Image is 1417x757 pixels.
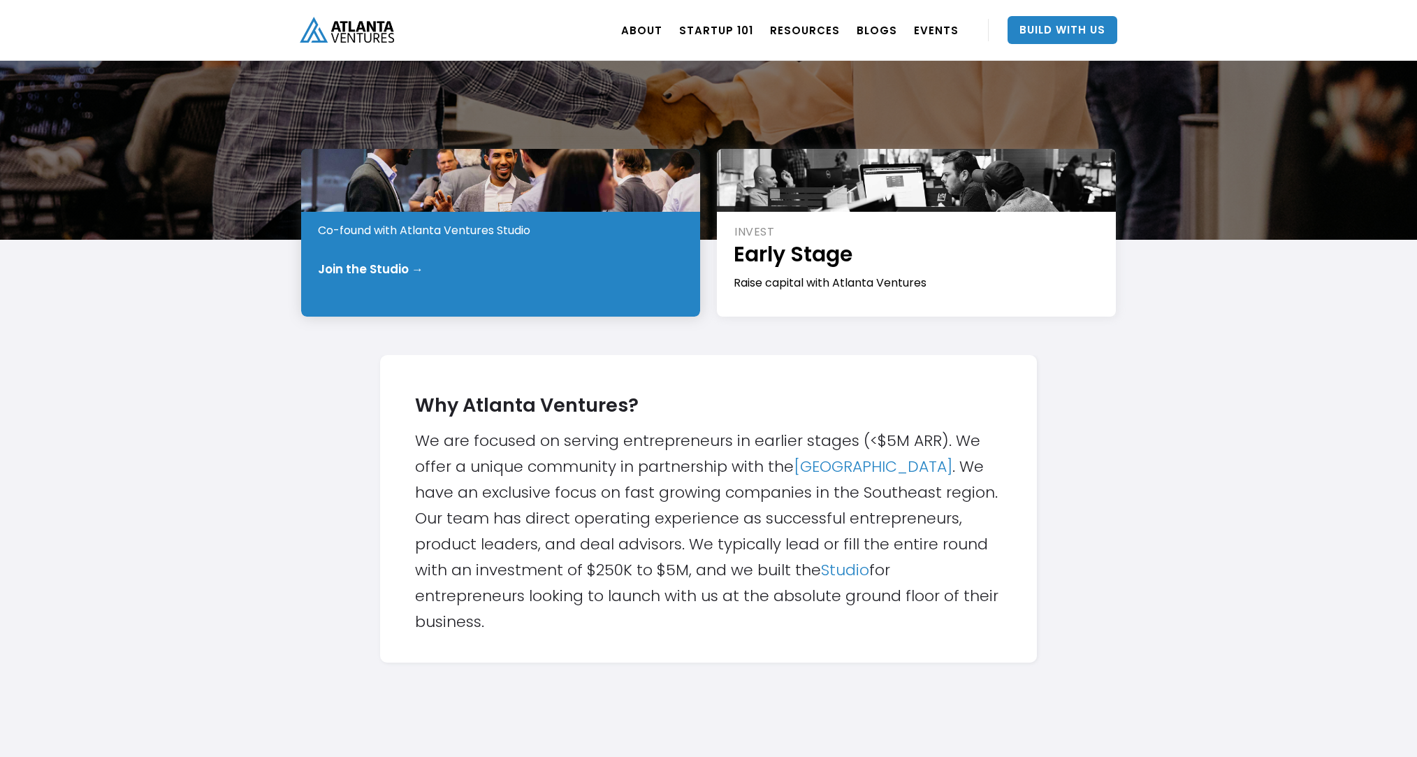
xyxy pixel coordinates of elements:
a: Build With Us [1008,16,1117,44]
a: ABOUT [621,10,662,50]
div: INVEST [734,224,1100,240]
a: Studio [821,559,869,581]
a: RESOURCES [770,10,840,50]
h1: Early Stage [734,240,1100,268]
a: Startup 101 [679,10,753,50]
a: STARTPre-IdeaCo-found with Atlanta Ventures StudioJoin the Studio → [301,149,700,317]
a: EVENTS [914,10,959,50]
div: Raise capital with Atlanta Ventures [734,275,1100,291]
h1: Pre-Idea [318,187,685,216]
div: We are focused on serving entrepreneurs in earlier stages (<$5M ARR). We offer a unique community... [415,383,1002,635]
div: Co-found with Atlanta Ventures Studio [318,223,685,238]
strong: Why Atlanta Ventures? [415,392,639,418]
div: Join the Studio → [318,262,423,276]
a: BLOGS [857,10,897,50]
a: [GEOGRAPHIC_DATA] [794,456,952,477]
a: INVESTEarly StageRaise capital with Atlanta Ventures [717,149,1116,317]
